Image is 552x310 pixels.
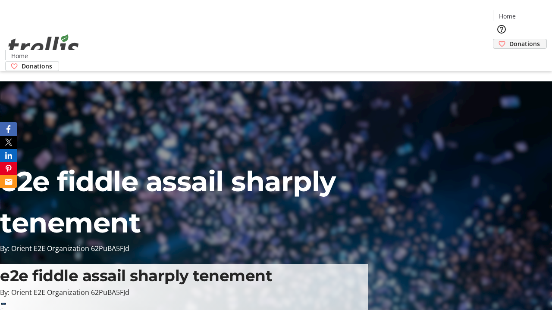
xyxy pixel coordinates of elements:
img: Orient E2E Organization 62PuBA5FJd's Logo [5,25,82,68]
a: Donations [493,39,547,49]
button: Help [493,21,510,38]
span: Donations [509,39,540,48]
span: Donations [22,62,52,71]
a: Home [6,51,33,60]
button: Cart [493,49,510,66]
a: Donations [5,61,59,71]
span: Home [11,51,28,60]
span: Home [499,12,516,21]
a: Home [493,12,521,21]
